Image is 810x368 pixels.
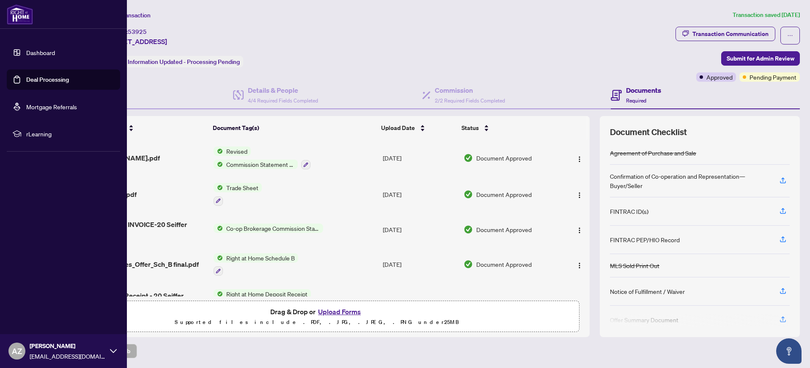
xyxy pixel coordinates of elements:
[209,116,378,140] th: Document Tag(s)
[573,151,586,165] button: Logo
[464,260,473,269] img: Document Status
[223,147,251,156] span: Revised
[458,116,559,140] th: Status
[464,153,473,163] img: Document Status
[787,33,793,39] span: ellipsis
[12,345,22,357] span: AZ
[610,172,769,190] div: Confirmation of Co-operation and Representation—Buyer/Seller
[83,219,207,240] span: COMMISSION INVOICE-20 Seiffer Cres.pdf
[83,291,207,311] span: RAH Deposit Receipt - 20 Seiffer Cres.pdf
[675,27,775,41] button: Transaction Communication
[214,253,298,276] button: Status IconRight at Home Schedule B
[214,147,310,169] button: Status IconRevisedStatus IconCommission Statement Sent to Lawyer
[128,28,147,36] span: 53925
[576,227,583,234] img: Logo
[223,183,262,192] span: Trade Sheet
[733,10,800,20] article: Transaction saved [DATE]
[476,296,532,305] span: Document Approved
[610,287,685,296] div: Notice of Fulfillment / Waiver
[576,192,583,199] img: Logo
[576,262,583,269] img: Logo
[706,72,733,82] span: Approved
[573,223,586,236] button: Logo
[727,52,794,65] span: Submit for Admin Review
[573,294,586,307] button: Logo
[464,190,473,199] img: Document Status
[435,97,505,104] span: 2/2 Required Fields Completed
[610,148,696,158] div: Agreement of Purchase and Sale
[223,253,298,263] span: Right at Home Schedule B
[26,129,114,138] span: rLearning
[573,257,586,271] button: Logo
[214,160,223,169] img: Status Icon
[105,36,167,47] span: [STREET_ADDRESS]
[610,207,648,216] div: FINTRAC ID(s)
[610,261,659,270] div: MLS Sold Print Out
[248,85,318,95] h4: Details & People
[7,4,33,25] img: logo
[60,317,574,327] p: Supported files include .PDF, .JPG, .JPEG, .PNG under 25 MB
[30,351,106,361] span: [EMAIL_ADDRESS][DOMAIN_NAME]
[750,72,796,82] span: Pending Payment
[214,224,223,233] img: Status Icon
[105,11,151,19] span: View Transaction
[270,306,363,317] span: Drag & Drop or
[80,116,210,140] th: (10) File Name
[476,153,532,163] span: Document Approved
[105,56,243,67] div: Status:
[626,97,646,104] span: Required
[55,301,579,332] span: Drag & Drop orUpload FormsSupported files include .PDF, .JPG, .JPEG, .PNG under25MB
[476,190,532,199] span: Document Approved
[573,188,586,201] button: Logo
[476,260,532,269] span: Document Approved
[476,225,532,234] span: Document Approved
[610,126,687,138] span: Document Checklist
[214,289,311,312] button: Status IconRight at Home Deposit Receipt
[381,123,415,133] span: Upload Date
[26,103,77,111] a: Mortgage Referrals
[626,85,661,95] h4: Documents
[248,97,318,104] span: 4/4 Required Fields Completed
[692,27,769,41] div: Transaction Communication
[379,176,460,213] td: [DATE]
[379,213,460,246] td: [DATE]
[316,306,363,317] button: Upload Forms
[223,224,323,233] span: Co-op Brokerage Commission Statement
[464,225,473,234] img: Document Status
[30,341,106,351] span: [PERSON_NAME]
[128,58,240,66] span: Information Updated - Processing Pending
[464,296,473,305] img: Document Status
[610,235,680,244] div: FINTRAC PEP/HIO Record
[214,183,223,192] img: Status Icon
[83,259,199,269] span: 20_Seiffer_Cres_Offer_Sch_B final.pdf
[214,224,323,233] button: Status IconCo-op Brokerage Commission Statement
[379,282,460,319] td: [DATE]
[378,116,458,140] th: Upload Date
[776,338,802,364] button: Open asap
[214,147,223,156] img: Status Icon
[379,140,460,176] td: [DATE]
[214,183,262,206] button: Status IconTrade Sheet
[214,253,223,263] img: Status Icon
[214,289,223,299] img: Status Icon
[26,76,69,83] a: Deal Processing
[576,156,583,163] img: Logo
[461,123,479,133] span: Status
[435,85,505,95] h4: Commission
[223,289,311,299] span: Right at Home Deposit Receipt
[379,246,460,283] td: [DATE]
[223,160,298,169] span: Commission Statement Sent to Lawyer
[721,51,800,66] button: Submit for Admin Review
[26,49,55,56] a: Dashboard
